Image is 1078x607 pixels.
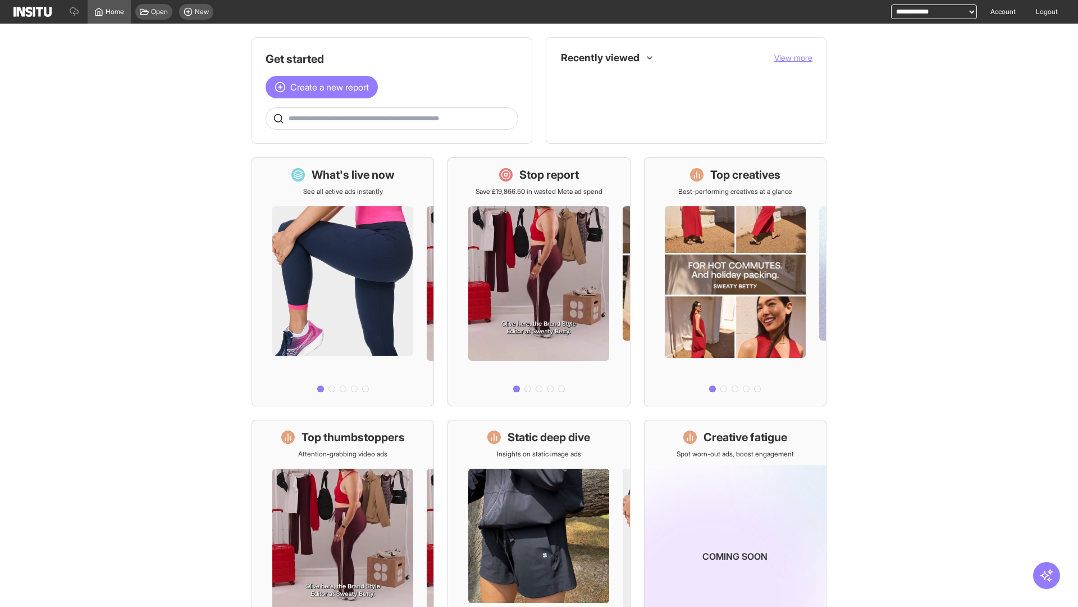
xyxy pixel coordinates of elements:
button: Create a new report [266,76,378,98]
h1: What's live now [312,167,395,183]
p: Best-performing creatives at a glance [678,187,792,196]
button: View more [774,52,812,64]
a: What's live nowSee all active ads instantly [252,157,434,406]
span: Home [106,7,124,16]
h1: Stop report [519,167,579,183]
a: Stop reportSave £19,866.50 in wasted Meta ad spend [447,157,630,406]
p: Save £19,866.50 in wasted Meta ad spend [476,187,602,196]
img: Logo [13,7,52,17]
h1: Get started [266,51,518,67]
p: Insights on static image ads [497,450,581,459]
p: Attention-grabbing video ads [298,450,387,459]
span: New [195,7,209,16]
p: See all active ads instantly [303,187,383,196]
h1: Top creatives [710,167,780,183]
span: Open [151,7,168,16]
a: Top creativesBest-performing creatives at a glance [644,157,826,406]
h1: Static deep dive [508,429,590,445]
h1: Top thumbstoppers [302,429,405,445]
span: View more [774,53,812,62]
span: Create a new report [290,80,369,94]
